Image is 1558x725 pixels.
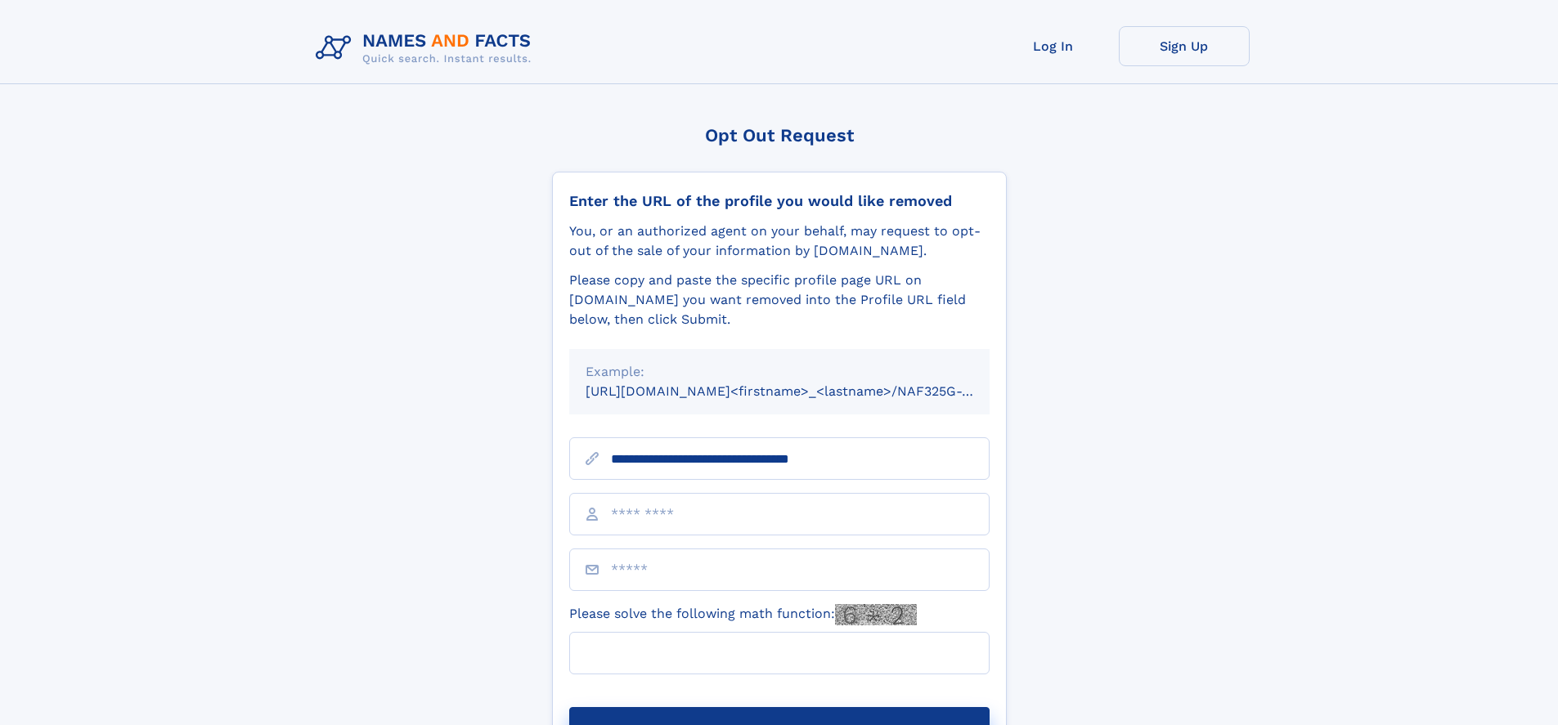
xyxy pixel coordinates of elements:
a: Log In [988,26,1119,66]
div: You, or an authorized agent on your behalf, may request to opt-out of the sale of your informatio... [569,222,990,261]
div: Enter the URL of the profile you would like removed [569,192,990,210]
img: Logo Names and Facts [309,26,545,70]
div: Please copy and paste the specific profile page URL on [DOMAIN_NAME] you want removed into the Pr... [569,271,990,329]
small: [URL][DOMAIN_NAME]<firstname>_<lastname>/NAF325G-xxxxxxxx [586,383,1021,399]
label: Please solve the following math function: [569,604,917,625]
a: Sign Up [1119,26,1250,66]
div: Opt Out Request [552,125,1007,145]
div: Example: [586,362,973,382]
